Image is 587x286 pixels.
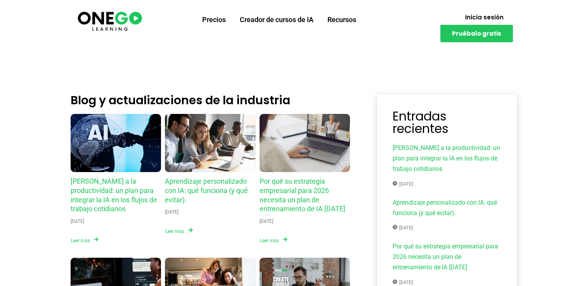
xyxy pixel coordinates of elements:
[399,225,413,231] font: [DATE]
[465,14,504,20] span: Inicia sesión
[165,208,178,216] div: [DATE]
[399,181,413,187] font: [DATE]
[393,143,501,176] span: [PERSON_NAME] a la productividad: un plan para integrar la IA en los flujos de trabajo cotidianos
[260,238,279,243] font: Leer más
[71,236,99,245] a: Leer más
[440,25,513,42] a: Pruébalo gratis
[393,110,501,135] h3: Entradas recientes
[195,10,233,30] a: Precios
[260,217,273,225] div: [DATE]
[260,177,345,213] a: Por qué su estrategia empresarial para 2026 necesita un plan de entrenamiento de IA [DATE]
[165,177,248,204] a: Aprendizaje personalizado con IA: qué funciona (y qué evitar).
[260,114,350,172] a: Por qué su estrategia empresarial para 2026 necesita un plan de entrenamiento de IA hoy
[452,31,501,36] span: Pruébalo gratis
[320,10,363,30] a: Recursos
[165,229,184,234] font: Leer más
[71,177,157,213] a: [PERSON_NAME] a la productividad: un plan para integrar la IA en los flujos de trabajo cotidianos
[71,95,350,106] h2: Blog y actualizaciones de la industria
[71,114,161,172] a: Del piloto a la productividad: un plan para integrar la IA en los flujos de trabajo cotidianos
[165,114,256,172] a: Aprendizaje personalizado con IA: qué funciona (y qué evitar).
[165,227,193,235] a: Leer más
[456,10,513,25] a: Inicia sesión
[233,10,320,30] a: Creador de cursos de IA
[71,238,90,243] font: Leer más
[393,143,501,190] a: [PERSON_NAME] a la productividad: un plan para integrar la IA en los flujos de trabajo cotidianos...
[399,280,413,285] font: [DATE]
[71,217,84,225] div: [DATE]
[393,197,501,233] a: Aprendizaje personalizado con IA: qué funciona (y qué evitar).[DATE]
[393,197,501,220] span: Aprendizaje personalizado con IA: qué funciona (y qué evitar).
[260,236,288,245] a: Leer más
[393,241,501,275] span: Por qué su estrategia empresarial para 2026 necesita un plan de entrenamiento de IA [DATE]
